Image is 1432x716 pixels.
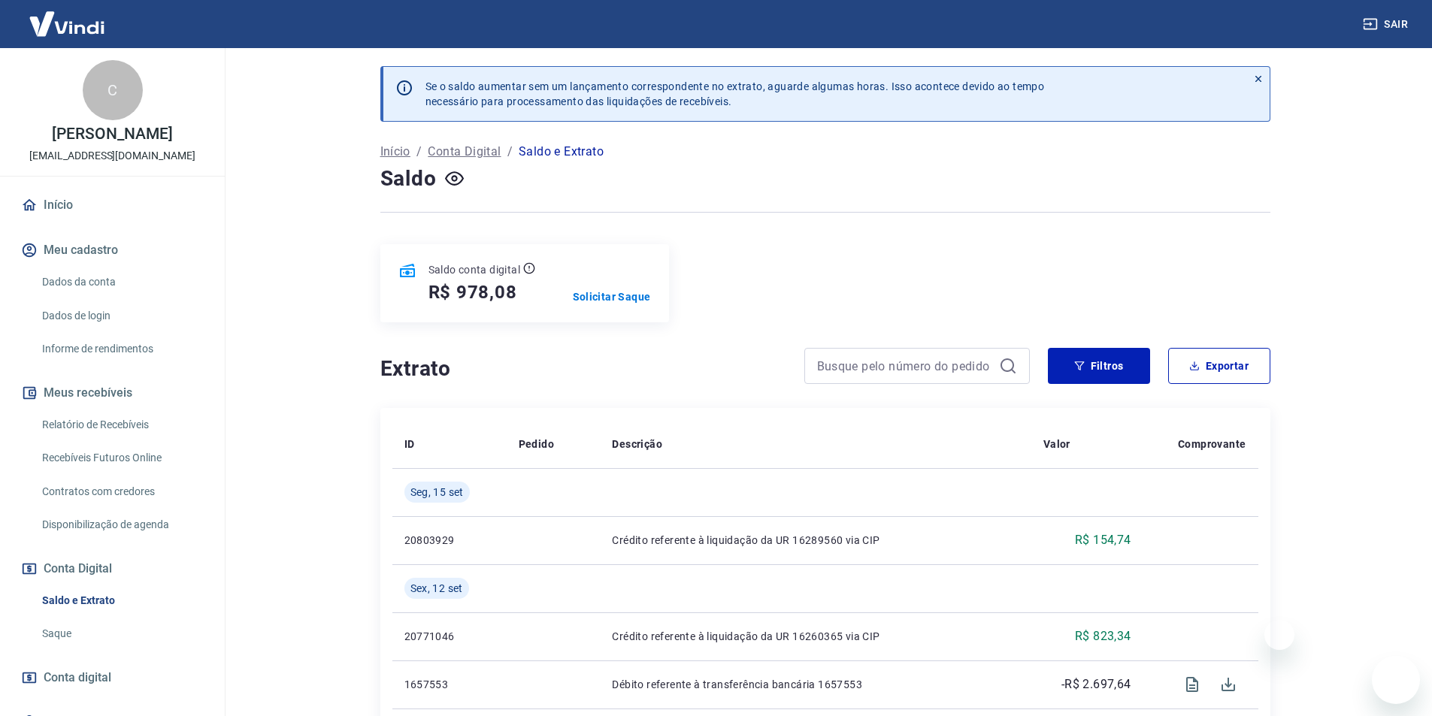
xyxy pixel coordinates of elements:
[36,585,207,616] a: Saldo e Extrato
[36,476,207,507] a: Contratos com credores
[404,629,495,644] p: 20771046
[404,437,415,452] p: ID
[404,533,495,548] p: 20803929
[519,437,554,452] p: Pedido
[380,164,437,194] h4: Saldo
[519,143,604,161] p: Saldo e Extrato
[612,437,662,452] p: Descrição
[18,189,207,222] a: Início
[404,677,495,692] p: 1657553
[1178,437,1246,452] p: Comprovante
[416,143,422,161] p: /
[380,143,410,161] a: Início
[1048,348,1150,384] button: Filtros
[36,334,207,364] a: Informe de rendimentos
[18,376,207,409] button: Meus recebíveis
[36,509,207,540] a: Disponibilização de agenda
[1264,620,1294,650] iframe: Fechar mensagem
[817,355,993,377] input: Busque pelo número do pedido
[18,1,116,47] img: Vindi
[380,354,786,384] h4: Extrato
[29,148,195,164] p: [EMAIL_ADDRESS][DOMAIN_NAME]
[428,262,521,277] p: Saldo conta digital
[1061,675,1131,693] p: -R$ 2.697,64
[83,60,143,120] div: C
[1075,627,1131,645] p: R$ 823,34
[36,409,207,440] a: Relatório de Recebíveis
[428,280,517,304] h5: R$ 978,08
[573,289,651,304] a: Solicitar Saque
[612,533,1019,548] p: Crédito referente à liquidação da UR 16289560 via CIP
[428,143,501,161] a: Conta Digital
[612,629,1019,644] p: Crédito referente à liquidação da UR 16260365 via CIP
[507,143,513,161] p: /
[36,618,207,649] a: Saque
[612,677,1019,692] p: Débito referente à transferência bancária 1657553
[1043,437,1070,452] p: Valor
[1372,656,1420,704] iframe: Botão para abrir a janela de mensagens
[1075,531,1131,549] p: R$ 154,74
[44,667,111,688] span: Conta digital
[1174,666,1210,702] span: Visualizar
[36,267,207,298] a: Dados da conta
[1360,11,1414,38] button: Sair
[425,79,1045,109] p: Se o saldo aumentar sem um lançamento correspondente no extrato, aguarde algumas horas. Isso acon...
[18,661,207,694] a: Conta digital
[1210,666,1246,702] span: Download
[52,126,172,142] p: [PERSON_NAME]
[18,234,207,267] button: Meu cadastro
[410,581,463,596] span: Sex, 12 set
[36,301,207,331] a: Dados de login
[36,443,207,473] a: Recebíveis Futuros Online
[1168,348,1270,384] button: Exportar
[410,485,464,500] span: Seg, 15 set
[18,552,207,585] button: Conta Digital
